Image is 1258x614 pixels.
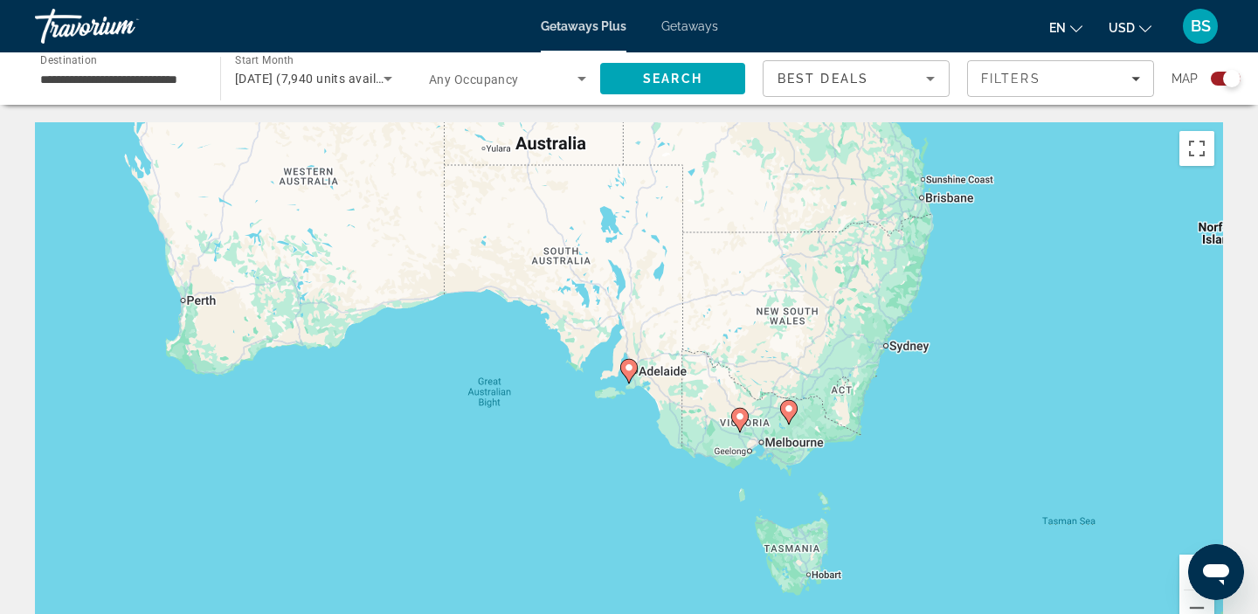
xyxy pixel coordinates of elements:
button: User Menu [1178,8,1223,45]
span: [DATE] (7,940 units available) [235,72,404,86]
span: Start Month [235,54,294,66]
span: BS [1191,17,1211,35]
button: Search [600,63,745,94]
button: Change language [1049,15,1082,40]
span: Destination [40,53,97,66]
button: Toggle fullscreen view [1179,131,1214,166]
button: Change currency [1109,15,1151,40]
input: Select destination [40,69,197,90]
a: Getaways Plus [541,19,626,33]
button: Zoom in [1179,555,1214,590]
iframe: Button to launch messaging window [1188,544,1244,600]
span: Map [1172,66,1198,91]
span: Filters [981,72,1040,86]
span: Best Deals [778,72,868,86]
mat-select: Sort by [778,68,935,89]
a: Getaways [661,19,718,33]
span: USD [1109,21,1135,35]
button: Filters [967,60,1154,97]
span: Any Occupancy [429,72,519,86]
span: Search [643,72,702,86]
span: en [1049,21,1066,35]
a: Travorium [35,3,210,49]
